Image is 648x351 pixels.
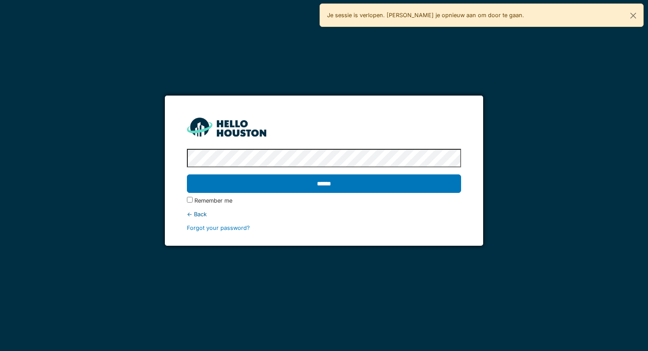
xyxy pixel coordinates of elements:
div: ← Back [187,210,461,218]
div: Je sessie is verlopen. [PERSON_NAME] je opnieuw aan om door te gaan. [320,4,644,27]
a: Forgot your password? [187,225,250,231]
img: HH_line-BYnF2_Hg.png [187,118,266,137]
label: Remember me [194,196,232,205]
button: Close [623,4,643,27]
